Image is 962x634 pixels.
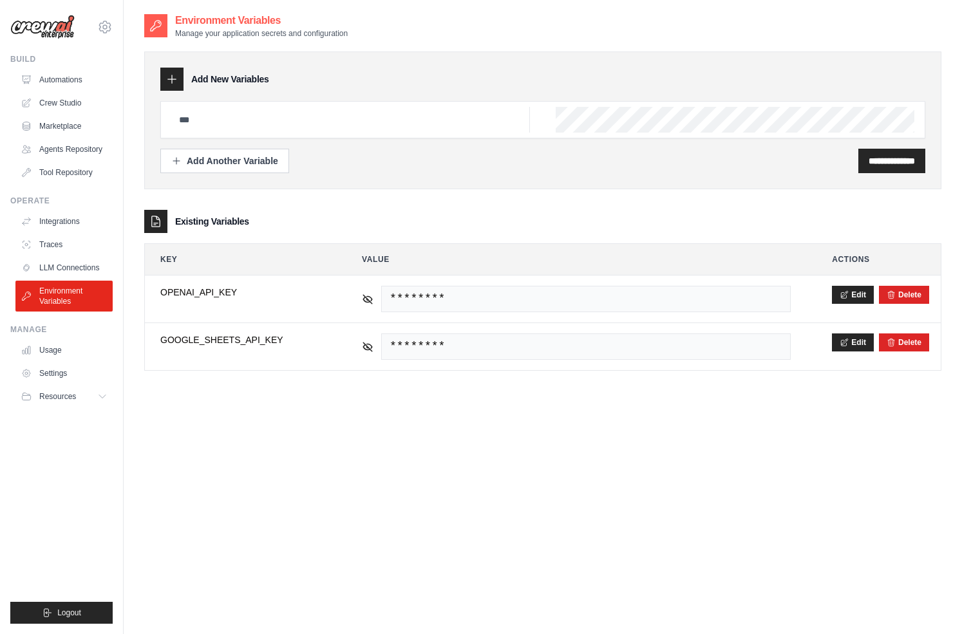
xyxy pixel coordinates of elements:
[10,324,113,335] div: Manage
[832,286,874,304] button: Edit
[145,244,336,275] th: Key
[887,290,921,300] button: Delete
[887,337,921,348] button: Delete
[10,196,113,206] div: Operate
[160,333,321,346] span: GOOGLE_SHEETS_API_KEY
[175,215,249,228] h3: Existing Variables
[191,73,269,86] h3: Add New Variables
[832,333,874,351] button: Edit
[15,234,113,255] a: Traces
[10,54,113,64] div: Build
[10,15,75,39] img: Logo
[175,13,348,28] h2: Environment Variables
[15,93,113,113] a: Crew Studio
[160,149,289,173] button: Add Another Variable
[160,286,321,299] span: OPENAI_API_KEY
[39,391,76,402] span: Resources
[10,602,113,624] button: Logout
[15,281,113,312] a: Environment Variables
[15,139,113,160] a: Agents Repository
[15,363,113,384] a: Settings
[15,116,113,136] a: Marketplace
[15,70,113,90] a: Automations
[15,211,113,232] a: Integrations
[15,257,113,278] a: LLM Connections
[15,386,113,407] button: Resources
[171,154,278,167] div: Add Another Variable
[816,244,941,275] th: Actions
[15,340,113,360] a: Usage
[57,608,81,618] span: Logout
[175,28,348,39] p: Manage your application secrets and configuration
[346,244,806,275] th: Value
[15,162,113,183] a: Tool Repository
